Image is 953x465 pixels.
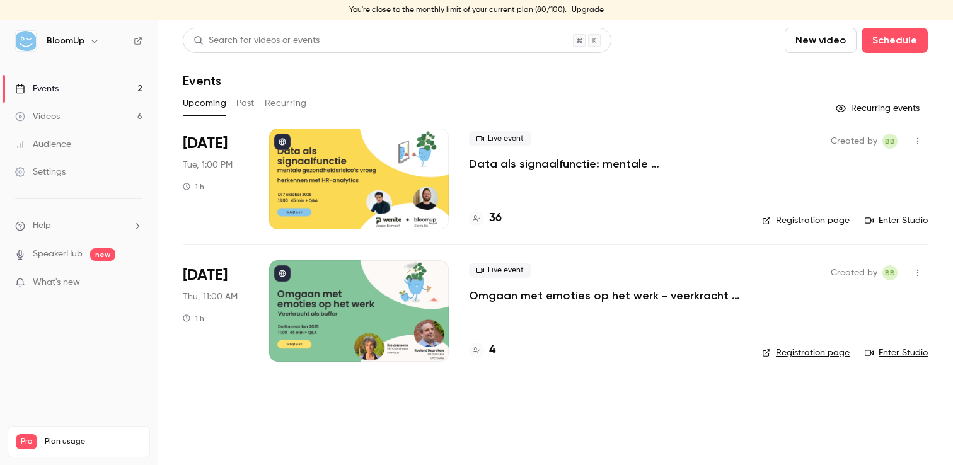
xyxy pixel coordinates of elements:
div: 1 h [183,313,204,323]
span: Benjamin Bergers [882,134,898,149]
a: 36 [469,210,502,227]
h1: Events [183,73,221,88]
img: BloomUp [16,31,36,51]
div: Oct 7 Tue, 1:00 PM (Europe/Brussels) [183,129,249,229]
span: BB [885,265,895,280]
h6: BloomUp [47,35,84,47]
span: Benjamin Bergers [882,265,898,280]
a: Upgrade [572,5,604,15]
span: Thu, 11:00 AM [183,290,238,303]
button: Upcoming [183,93,226,113]
div: 1 h [183,181,204,192]
iframe: Noticeable Trigger [127,277,142,289]
span: BB [885,134,895,149]
h4: 4 [489,342,495,359]
span: [DATE] [183,265,228,285]
div: Nov 6 Thu, 11:00 AM (Europe/Brussels) [183,260,249,361]
button: New video [785,28,857,53]
div: Audience [15,138,71,151]
a: Omgaan met emoties op het werk - veerkracht als buffer [469,288,742,303]
a: Registration page [762,347,850,359]
span: Created by [831,134,877,149]
span: Tue, 1:00 PM [183,159,233,171]
a: Enter Studio [865,347,928,359]
a: SpeakerHub [33,248,83,261]
div: Search for videos or events [193,34,320,47]
span: What's new [33,276,80,289]
button: Schedule [862,28,928,53]
span: Plan usage [45,437,142,447]
a: Enter Studio [865,214,928,227]
button: Recurring [265,93,307,113]
a: 4 [469,342,495,359]
div: Events [15,83,59,95]
span: Created by [831,265,877,280]
a: Registration page [762,214,850,227]
span: [DATE] [183,134,228,154]
span: Pro [16,434,37,449]
span: Live event [469,131,531,146]
h4: 36 [489,210,502,227]
span: Live event [469,263,531,278]
li: help-dropdown-opener [15,219,142,233]
span: Help [33,219,51,233]
a: Data als signaalfunctie: mentale gezondheidsrisico’s vroeg herkennen met HR-analytics [469,156,742,171]
button: Past [236,93,255,113]
div: Settings [15,166,66,178]
button: Recurring events [830,98,928,118]
div: Videos [15,110,60,123]
span: new [90,248,115,261]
